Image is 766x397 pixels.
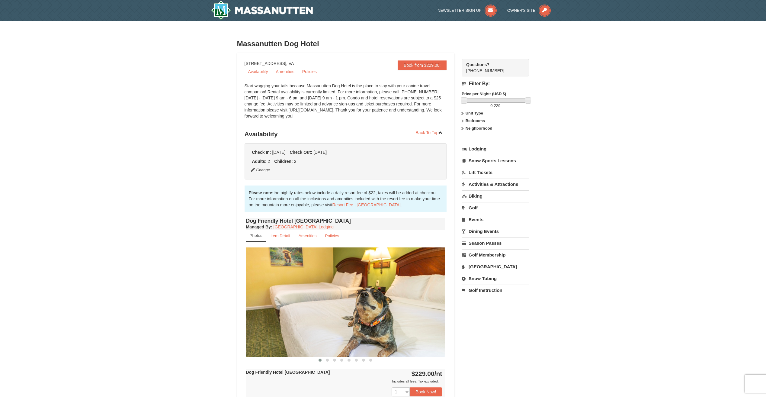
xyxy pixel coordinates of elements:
[299,234,317,238] small: Amenities
[271,234,290,238] small: Item Detail
[211,1,313,20] img: Massanutten Resort Logo
[507,8,551,13] a: Owner's Site
[272,150,285,155] span: [DATE]
[412,128,447,137] a: Back To Top
[274,224,334,229] a: [GEOGRAPHIC_DATA] Lodging
[246,247,445,357] img: 18876286-336-12a840d7.jpg
[272,67,298,76] a: Amenities
[466,62,518,73] span: [PHONE_NUMBER]
[246,224,272,229] strong: :
[245,83,447,125] div: Start wagging your tails because Massanutten Dog Hotel is the place to stay with your canine trav...
[267,230,294,242] a: Item Detail
[249,190,274,195] strong: Please note:
[313,150,327,155] span: [DATE]
[332,202,401,207] a: Resort Fee | [GEOGRAPHIC_DATA]
[462,249,529,260] a: Golf Membership
[462,92,506,96] strong: Price per Night: (USD $)
[462,273,529,284] a: Snow Tubing
[462,202,529,213] a: Golf
[245,186,447,212] div: the nightly rates below include a daily resort fee of $22, taxes will be added at checkout. For m...
[462,214,529,225] a: Events
[490,103,492,108] span: 0
[250,233,262,238] small: Photos
[294,159,296,164] span: 2
[251,167,271,173] button: Change
[246,378,442,384] div: Includes all fees. Tax excluded.
[462,81,529,86] h4: Filter By:
[211,1,313,20] a: Massanutten Resort
[246,218,445,224] h4: Dog Friendly Hotel [GEOGRAPHIC_DATA]
[462,179,529,190] a: Activities & Attractions
[507,8,536,13] span: Owner's Site
[462,261,529,272] a: [GEOGRAPHIC_DATA]
[437,8,482,13] span: Newsletter Sign Up
[466,126,492,131] strong: Neighborhood
[494,103,501,108] span: 229
[268,159,270,164] span: 2
[321,230,343,242] a: Policies
[398,60,447,70] a: Book from $229.00!
[462,190,529,202] a: Biking
[252,150,271,155] strong: Check In:
[246,370,330,375] strong: Dog Friendly Hotel [GEOGRAPHIC_DATA]
[462,103,529,109] label: -
[462,285,529,296] a: Golf Instruction
[462,144,529,154] a: Lodging
[466,118,485,123] strong: Bedrooms
[290,150,312,155] strong: Check Out:
[237,38,529,50] h3: Massanutten Dog Hotel
[295,230,321,242] a: Amenities
[466,111,483,115] strong: Unit Type
[437,8,497,13] a: Newsletter Sign Up
[434,370,442,377] span: /nt
[466,62,489,67] strong: Questions?
[412,370,442,377] strong: $229.00
[299,67,320,76] a: Policies
[245,128,447,140] h3: Availability
[410,387,442,396] button: Book Now!
[462,155,529,166] a: Snow Sports Lessons
[462,226,529,237] a: Dining Events
[252,159,267,164] strong: Adults:
[325,234,339,238] small: Policies
[246,224,271,229] span: Managed By
[274,159,293,164] strong: Children:
[462,167,529,178] a: Lift Tickets
[245,67,272,76] a: Availability
[462,237,529,249] a: Season Passes
[246,230,266,242] a: Photos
